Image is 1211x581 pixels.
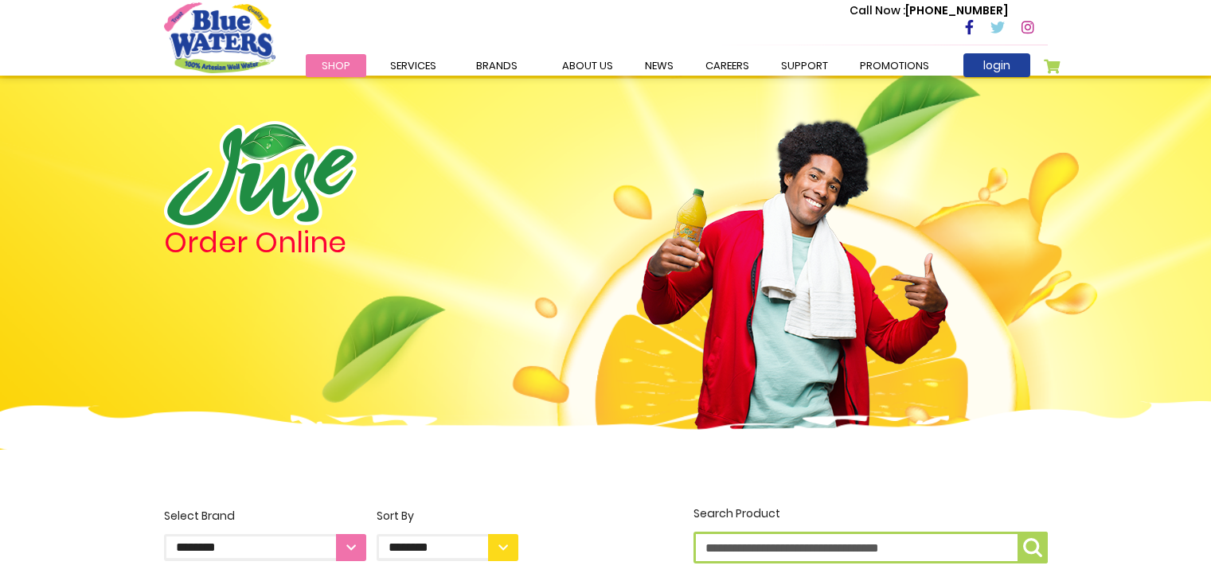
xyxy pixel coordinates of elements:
[390,58,436,73] span: Services
[765,54,844,77] a: support
[322,58,350,73] span: Shop
[850,2,905,18] span: Call Now :
[377,508,518,524] div: Sort By
[629,54,689,77] a: News
[164,121,357,228] img: logo
[693,505,1048,563] label: Search Product
[460,54,533,77] a: Brands
[306,54,366,77] a: Shop
[693,532,1048,563] input: Search Product
[689,54,765,77] a: careers
[639,92,950,432] img: man.png
[164,228,518,257] h4: Order Online
[377,534,518,561] select: Sort By
[164,2,275,72] a: store logo
[850,2,1008,19] p: [PHONE_NUMBER]
[1023,538,1042,557] img: search-icon.png
[844,54,945,77] a: Promotions
[476,58,518,73] span: Brands
[1018,532,1048,563] button: Search Product
[374,54,452,77] a: Services
[164,508,366,561] label: Select Brand
[546,54,629,77] a: about us
[963,53,1030,77] a: login
[164,534,366,561] select: Select Brand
